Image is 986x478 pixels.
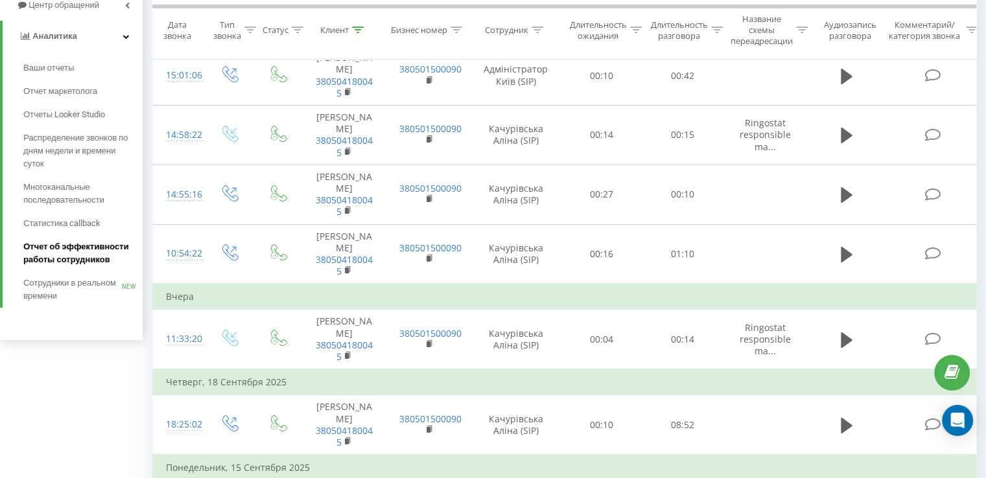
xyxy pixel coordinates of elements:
[471,106,561,165] td: Качурівська Аліна (SIP)
[302,224,386,284] td: [PERSON_NAME]
[23,103,143,126] a: Отчеты Looker Studio
[740,117,791,152] span: Ringostat responsible ma...
[642,224,723,284] td: 01:10
[32,31,77,41] span: Аналитика
[166,63,192,88] div: 15:01:06
[561,224,642,284] td: 00:16
[166,122,192,148] div: 14:58:22
[485,25,528,36] div: Сотрудник
[471,46,561,106] td: Адміністратор Київ (SIP)
[561,310,642,369] td: 00:04
[471,224,561,284] td: Качурівська Аліна (SIP)
[471,165,561,224] td: Качурівська Аліна (SIP)
[570,19,627,41] div: Длительность ожидания
[302,106,386,165] td: [PERSON_NAME]
[23,85,97,98] span: Отчет маркетолога
[23,176,143,212] a: Многоканальные последовательности
[23,62,74,74] span: Ваши отчеты
[23,181,136,207] span: Многоканальные последовательности
[316,424,373,448] a: 380504180045
[740,321,791,357] span: Ringostat responsible ma...
[399,413,462,425] a: 380501500090
[23,217,100,230] span: Статистика callback
[316,75,373,99] a: 380504180045
[23,235,143,271] a: Отчет об эффективности работы сотрудников
[471,310,561,369] td: Качурівська Аліна (SIP)
[642,46,723,106] td: 00:42
[399,182,462,194] a: 380501500090
[471,395,561,455] td: Качурівська Аліна (SIP)
[887,19,963,41] div: Комментарий/категория звонка
[819,19,882,41] div: Аудиозапись разговора
[302,395,386,455] td: [PERSON_NAME]
[166,241,192,266] div: 10:54:22
[213,19,241,41] div: Тип звонка
[23,80,143,103] a: Отчет маркетолога
[320,25,349,36] div: Клиент
[166,412,192,437] div: 18:25:02
[316,194,373,218] a: 380504180045
[23,271,143,308] a: Сотрудники в реальном времениNEW
[23,126,143,176] a: Распределение звонков по дням недели и времени суток
[399,63,462,75] a: 380501500090
[561,106,642,165] td: 00:14
[316,134,373,158] a: 380504180045
[731,14,793,47] div: Название схемы переадресации
[316,253,373,277] a: 380504180045
[642,165,723,224] td: 00:10
[302,310,386,369] td: [PERSON_NAME]
[399,242,462,254] a: 380501500090
[153,369,983,395] td: Четверг, 18 Сентября 2025
[316,339,373,363] a: 380504180045
[23,131,136,170] span: Распределение звонков по дням недели и времени суток
[391,25,447,36] div: Бизнес номер
[642,395,723,455] td: 08:52
[3,21,143,52] a: Аналитика
[153,284,983,310] td: Вчера
[153,19,201,41] div: Дата звонка
[399,327,462,339] a: 380501500090
[399,122,462,135] a: 380501500090
[23,56,143,80] a: Ваши отчеты
[561,46,642,106] td: 00:10
[642,310,723,369] td: 00:14
[561,165,642,224] td: 00:27
[23,108,105,121] span: Отчеты Looker Studio
[942,405,973,436] div: Open Intercom Messenger
[302,165,386,224] td: [PERSON_NAME]
[302,46,386,106] td: [PERSON_NAME]
[263,25,288,36] div: Статус
[166,326,192,352] div: 11:33:20
[642,106,723,165] td: 00:15
[23,277,122,302] span: Сотрудники в реальном времени
[23,240,136,266] span: Отчет об эффективности работы сотрудников
[651,19,708,41] div: Длительность разговора
[23,212,143,235] a: Статистика callback
[561,395,642,455] td: 00:10
[166,182,192,207] div: 14:55:16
